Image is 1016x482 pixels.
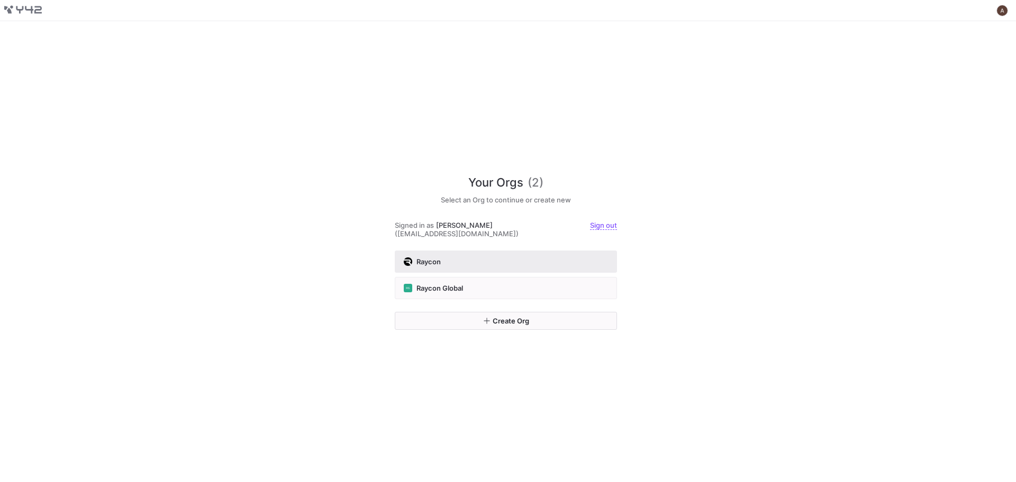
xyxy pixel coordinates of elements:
[436,221,493,229] span: [PERSON_NAME]
[395,312,617,330] button: Create Org
[528,174,543,191] span: (2)
[404,284,412,292] div: RG
[404,257,412,266] img: https://storage.googleapis.com/y42-prod-data-exchange/images/9vP1ZiGb3SDtS36M2oSqLE2NxN9MAbKgqIYc...
[416,257,441,266] span: Raycon
[590,221,617,230] a: Sign out
[493,317,529,325] span: Create Org
[416,284,463,292] span: Raycon Global
[395,221,434,229] span: Signed in as
[395,277,617,299] button: RGRaycon Global
[395,229,519,238] span: ([EMAIL_ADDRESS][DOMAIN_NAME])
[996,4,1009,17] button: https://lh3.googleusercontent.com/a/AEdFTp4_8LqxRyxVUtC19lo4LS2NU-n5oC7apraV2tR5=s96-c
[395,196,617,204] h5: Select an Org to continue or create new
[468,174,523,191] span: Your Orgs
[395,251,617,273] button: https://storage.googleapis.com/y42-prod-data-exchange/images/9vP1ZiGb3SDtS36M2oSqLE2NxN9MAbKgqIYc...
